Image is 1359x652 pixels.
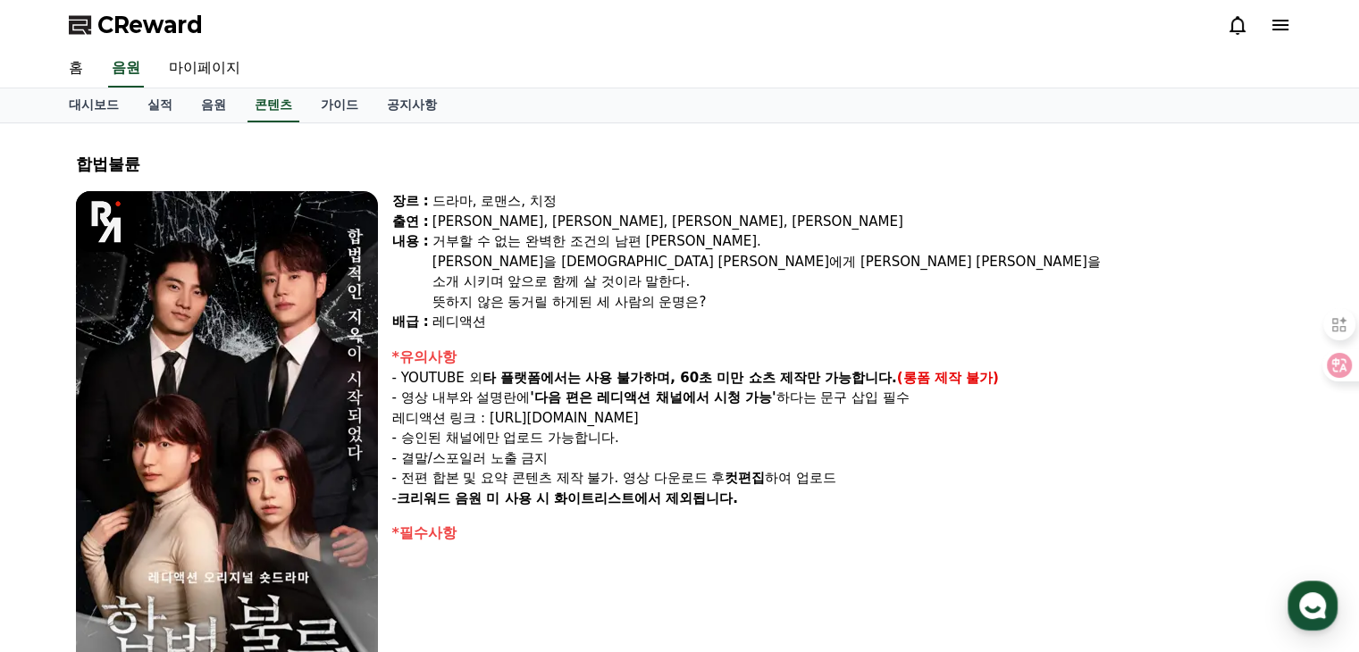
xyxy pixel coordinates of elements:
a: 홈 [5,504,118,548]
a: 마이페이지 [155,50,255,88]
div: 드라마, 로맨스, 치정 [432,191,1284,212]
div: 뜻하지 않은 동거릴 하게된 세 사람의 운명은? [432,292,1284,313]
a: 실적 [133,88,187,122]
p: - 승인된 채널에만 업로드 가능합니다. [392,428,1284,448]
div: 장르 : [392,191,429,212]
div: 거부할 수 없는 완벽한 조건의 남편 [PERSON_NAME]. [432,231,1284,252]
img: logo [76,191,137,252]
div: 소개 시키며 앞으로 함께 살 것이라 말한다. [432,272,1284,292]
p: - 결말/스포일러 노출 금지 [392,448,1284,469]
div: [PERSON_NAME], [PERSON_NAME], [PERSON_NAME], [PERSON_NAME] [432,212,1284,232]
a: 공지사항 [373,88,451,122]
span: CReward [97,11,203,39]
strong: '다음 편은 레디액션 채널에서 시청 가능' [530,389,776,405]
a: CReward [69,11,203,39]
p: - 전편 합본 및 요약 콘텐츠 제작 불가. 영상 다운로드 후 하여 업로드 [392,468,1284,489]
div: 내용 : [392,231,429,312]
p: - 영상 내부와 설명란에 하다는 문구 삽입 필수 [392,388,1284,408]
a: 대시보드 [55,88,133,122]
div: 배급 : [392,312,429,332]
span: 설정 [276,531,298,545]
a: 음원 [108,50,144,88]
div: 합법불륜 [76,152,1284,177]
strong: 크리워드 음원 미 사용 시 화이트리스트에서 제외됩니다. [397,490,738,506]
a: 설정 [231,504,343,548]
p: - YOUTUBE 외 [392,368,1284,389]
a: 가이드 [306,88,373,122]
span: 대화 [164,531,185,546]
strong: 컷편집 [725,470,765,486]
div: *필수사항 [392,522,1284,544]
p: 레디액션 링크 : [URL][DOMAIN_NAME] [392,408,1284,429]
a: 콘텐츠 [247,88,299,122]
div: [PERSON_NAME]을 [DEMOGRAPHIC_DATA] [PERSON_NAME]에게 [PERSON_NAME] [PERSON_NAME]을 [432,252,1284,272]
div: 출연 : [392,212,429,232]
div: *유의사항 [392,347,1284,368]
a: 대화 [118,504,231,548]
strong: (롱폼 제작 불가) [897,370,999,386]
p: - [392,489,1284,509]
span: 홈 [56,531,67,545]
div: 레디액션 [432,312,1284,332]
a: 홈 [55,50,97,88]
a: 음원 [187,88,240,122]
strong: 타 플랫폼에서는 사용 불가하며, 60초 미만 쇼츠 제작만 가능합니다. [482,370,897,386]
